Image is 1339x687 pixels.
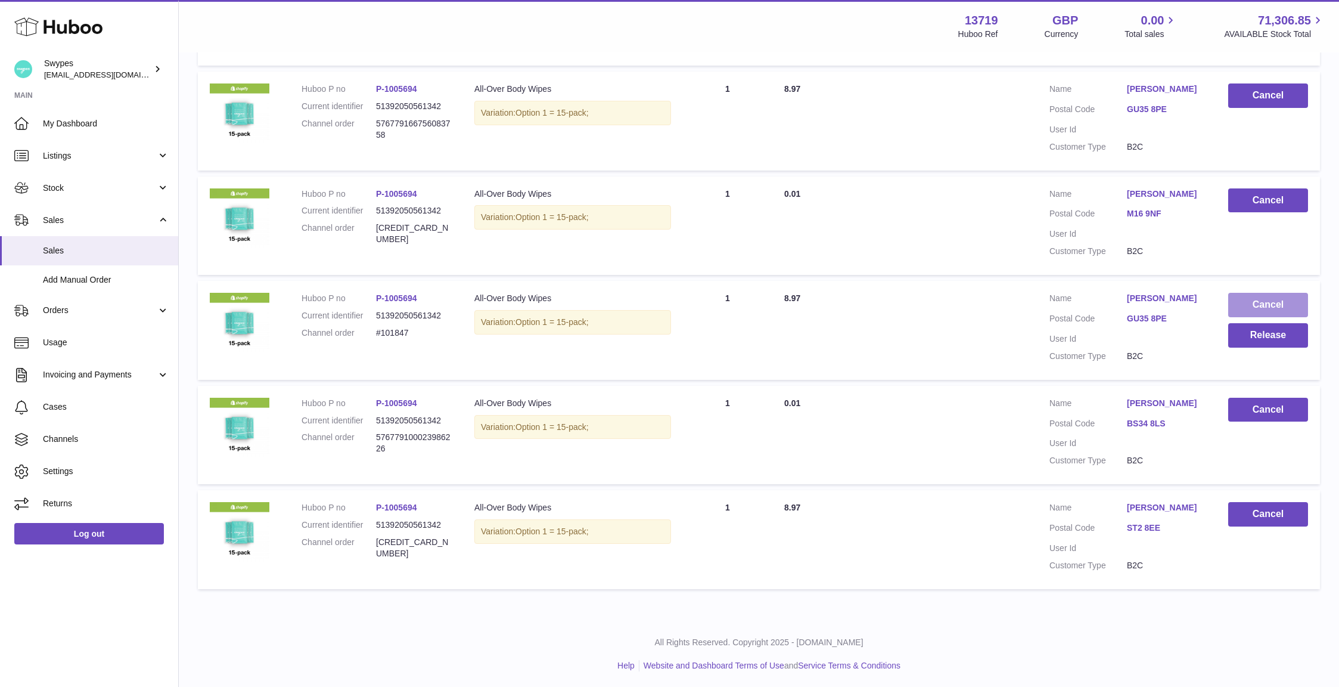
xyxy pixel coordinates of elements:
[474,398,671,409] div: All-Over Body Wipes
[376,293,417,303] a: P-1005694
[474,293,671,304] div: All-Over Body Wipes
[302,310,376,321] dt: Current identifier
[1049,228,1127,240] dt: User Id
[210,293,269,352] img: 137191726829119.png
[1224,13,1325,40] a: 71,306.85 AVAILABLE Stock Total
[376,432,451,454] dd: 576779100023986226
[798,661,900,670] a: Service Terms & Conditions
[302,327,376,339] dt: Channel order
[474,101,671,125] div: Variation:
[1127,418,1204,429] a: BS34 8LS
[965,13,998,29] strong: 13719
[1228,188,1308,213] button: Cancel
[376,222,451,245] dd: [CREDIT_CARD_NUMBER]
[188,637,1329,648] p: All Rights Reserved. Copyright 2025 - [DOMAIN_NAME]
[43,401,169,413] span: Cases
[376,537,451,559] dd: [CREDIT_CARD_NUMBER]
[617,661,635,670] a: Help
[515,317,589,327] span: Option 1 = 15-pack;
[43,434,169,445] span: Channels
[302,398,376,409] dt: Huboo P no
[958,29,998,40] div: Huboo Ref
[1228,293,1308,317] button: Cancel
[1049,560,1127,571] dt: Customer Type
[1049,418,1127,432] dt: Postal Code
[302,415,376,426] dt: Current identifier
[43,369,157,380] span: Invoicing and Payments
[376,503,417,512] a: P-1005694
[1224,29,1325,40] span: AVAILABLE Stock Total
[1127,560,1204,571] dd: B2C
[515,527,589,536] span: Option 1 = 15-pack;
[1124,29,1178,40] span: Total sales
[1228,502,1308,527] button: Cancel
[1049,313,1127,327] dt: Postal Code
[639,660,900,671] li: and
[1127,293,1204,304] a: [PERSON_NAME]
[1049,502,1127,516] dt: Name
[376,205,451,216] dd: 51392050561342
[1228,83,1308,108] button: Cancel
[1049,188,1127,203] dt: Name
[1127,208,1204,219] a: M16 9NF
[210,188,269,248] img: 137191726829119.png
[43,498,169,509] span: Returns
[43,182,157,194] span: Stock
[1124,13,1178,40] a: 0.00 Total sales
[43,305,157,316] span: Orders
[302,293,376,304] dt: Huboo P no
[1127,455,1204,466] dd: B2C
[1049,398,1127,412] dt: Name
[1049,83,1127,98] dt: Name
[1052,13,1078,29] strong: GBP
[683,281,772,380] td: 1
[784,398,800,408] span: 0.01
[474,188,671,200] div: All-Over Body Wipes
[1049,543,1127,554] dt: User Id
[474,502,671,513] div: All-Over Body Wipes
[1049,104,1127,118] dt: Postal Code
[376,189,417,199] a: P-1005694
[43,118,169,129] span: My Dashboard
[1141,13,1164,29] span: 0.00
[683,386,772,485] td: 1
[1049,522,1127,537] dt: Postal Code
[1049,438,1127,449] dt: User Id
[515,108,589,117] span: Option 1 = 15-pack;
[683,72,772,171] td: 1
[515,212,589,222] span: Option 1 = 15-pack;
[1127,104,1204,115] a: GU35 8PE
[1127,246,1204,257] dd: B2C
[683,177,772,276] td: 1
[1127,502,1204,513] a: [PERSON_NAME]
[1127,522,1204,534] a: ST2 8EE
[1049,293,1127,307] dt: Name
[376,415,451,426] dd: 51392050561342
[43,150,157,162] span: Listings
[1127,351,1204,362] dd: B2C
[44,58,151,81] div: Swypes
[302,205,376,216] dt: Current identifier
[474,415,671,440] div: Variation:
[302,502,376,513] dt: Huboo P no
[43,337,169,348] span: Usage
[474,205,671,230] div: Variation:
[784,84,800,94] span: 8.97
[474,519,671,544] div: Variation:
[376,101,451,112] dd: 51392050561342
[1049,333,1127,345] dt: User Id
[683,490,772,589] td: 1
[376,84,417,94] a: P-1005694
[302,537,376,559] dt: Channel order
[210,398,269,457] img: 137191726829119.png
[474,83,671,95] div: All-Over Body Wipes
[43,274,169,286] span: Add Manual Order
[43,466,169,477] span: Settings
[1228,323,1308,348] button: Release
[1049,246,1127,257] dt: Customer Type
[302,432,376,454] dt: Channel order
[302,519,376,531] dt: Current identifier
[44,70,175,79] span: [EMAIL_ADDRESS][DOMAIN_NAME]
[302,222,376,245] dt: Channel order
[302,118,376,141] dt: Channel order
